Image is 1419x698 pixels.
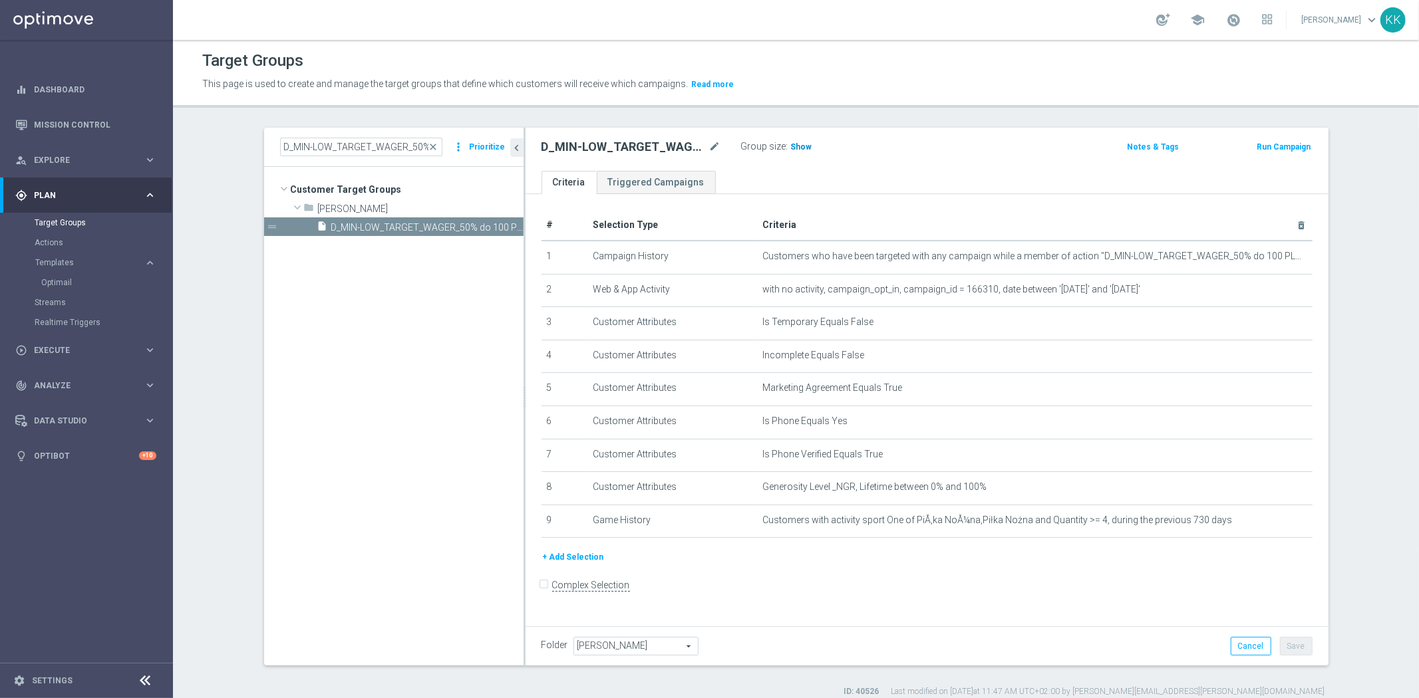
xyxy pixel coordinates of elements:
a: Mission Control [34,107,156,142]
label: Group size [741,141,786,152]
div: Optibot [15,438,156,473]
td: Customer Attributes [587,406,757,439]
div: Templates [35,253,172,292]
a: Streams [35,297,138,308]
span: with no activity, campaign_opt_in, campaign_id = 166310, date between '[DATE]' and '[DATE]' [762,284,1140,295]
a: Target Groups [35,217,138,228]
td: 3 [542,307,588,340]
span: Customers with activity sport One of PiÅ‚ka NoÅ¼na,Piłka Nożna and Quantity >= 4, during the prev... [762,515,1232,526]
a: Optibot [34,438,139,473]
a: [PERSON_NAME]keyboard_arrow_down [1300,10,1380,30]
i: keyboard_arrow_right [144,257,156,269]
button: track_changes Analyze keyboard_arrow_right [15,380,157,391]
div: Optimail [41,273,172,292]
div: Target Groups [35,213,172,233]
td: Game History [587,505,757,538]
span: Templates [35,259,130,267]
i: folder [304,202,315,217]
td: 9 [542,505,588,538]
div: Explore [15,154,144,166]
a: Triggered Campaigns [597,171,716,194]
i: settings [13,675,25,687]
td: 8 [542,472,588,505]
div: Analyze [15,380,144,392]
button: + Add Selection [542,550,605,564]
i: keyboard_arrow_right [144,189,156,201]
span: This page is used to create and manage the target groups that define which customers will receive... [202,78,688,89]
span: Data Studio [34,417,144,425]
div: Execute [15,344,144,356]
div: Templates [35,259,144,267]
span: Customer Target Groups [291,180,524,199]
i: insert_drive_file [317,221,328,236]
div: KK [1380,7,1406,33]
i: gps_fixed [15,189,27,201]
td: Web & App Activity [587,274,757,307]
a: Actions [35,237,138,248]
div: +10 [139,451,156,460]
div: Mission Control [15,107,156,142]
i: delete_forever [1297,220,1307,231]
div: Realtime Triggers [35,312,172,332]
td: 1 [542,241,588,274]
h1: Target Groups [202,51,303,70]
span: Criteria [762,219,796,230]
button: Save [1280,637,1313,655]
span: Kasia K. [318,203,524,215]
span: Show [791,142,812,152]
th: Selection Type [587,210,757,241]
div: Streams [35,292,172,312]
td: Customer Attributes [587,439,757,472]
span: Explore [34,156,144,164]
i: chevron_left [511,142,524,154]
i: person_search [15,154,27,166]
td: 4 [542,340,588,373]
td: Customer Attributes [587,340,757,373]
i: more_vert [452,138,466,156]
i: mode_edit [709,139,721,155]
td: Customer Attributes [587,373,757,406]
span: Marketing Agreement Equals True [762,382,902,394]
span: Is Phone Equals Yes [762,415,848,427]
input: Quick find group or folder [280,138,442,156]
td: 2 [542,274,588,307]
td: 6 [542,406,588,439]
button: Prioritize [468,138,508,156]
button: gps_fixed Plan keyboard_arrow_right [15,190,157,201]
span: Execute [34,346,144,354]
i: track_changes [15,380,27,392]
i: keyboard_arrow_right [144,154,156,166]
i: lightbulb [15,450,27,462]
button: Run Campaign [1255,140,1312,154]
a: Optimail [41,277,138,288]
i: keyboard_arrow_right [144,414,156,427]
div: Data Studio keyboard_arrow_right [15,415,157,426]
span: Analyze [34,382,144,390]
label: : [786,141,788,152]
i: play_circle_outline [15,344,27,356]
span: Incomplete Equals False [762,350,864,361]
span: school [1190,13,1205,27]
label: Last modified on [DATE] at 11:47 AM UTC+02:00 by [PERSON_NAME][EMAIL_ADDRESS][PERSON_NAME][DOMAIN... [891,686,1325,697]
button: person_search Explore keyboard_arrow_right [15,155,157,166]
i: keyboard_arrow_right [144,379,156,392]
span: Customers who have been targeted with any campaign while a member of action "D_MIN-LOW_TARGET_WAG... [762,251,1307,262]
td: Customer Attributes [587,307,757,340]
span: Is Temporary Equals False [762,316,873,328]
a: Settings [32,677,73,685]
label: Complex Selection [552,579,630,592]
div: Plan [15,189,144,201]
i: keyboard_arrow_right [144,344,156,356]
button: Cancel [1231,637,1271,655]
button: Read more [690,77,735,92]
button: Mission Control [15,120,157,130]
div: lightbulb Optibot +10 [15,451,157,461]
span: D_MIN-LOW_TARGET_WAGER_50% do 100 PLN_120825_SMS2 [331,222,524,233]
div: play_circle_outline Execute keyboard_arrow_right [15,345,157,356]
div: Data Studio [15,415,144,427]
button: Templates keyboard_arrow_right [35,257,157,268]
